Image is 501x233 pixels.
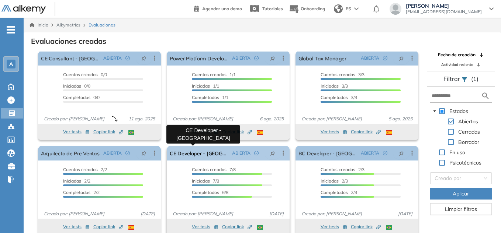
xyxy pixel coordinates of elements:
[441,62,473,67] span: Actividad reciente
[270,150,275,156] span: pushpin
[321,178,339,184] span: Iniciadas
[63,83,90,89] span: 0/0
[63,190,90,195] span: Completados
[192,167,236,172] span: 7/8
[41,116,107,122] span: Creado por: [PERSON_NAME]
[298,51,346,66] a: Global Tax Manager
[63,222,90,231] button: Ver tests
[430,188,492,200] button: Aplicar
[321,83,339,89] span: Iniciadas
[354,7,359,10] img: arrow
[93,128,123,135] span: Copiar link
[448,148,467,157] span: En uso
[406,3,482,9] span: [PERSON_NAME]
[321,190,348,195] span: Completados
[262,6,283,11] span: Tutoriales
[298,116,365,122] span: Creado por: [PERSON_NAME]
[141,150,146,156] span: pushpin
[93,127,123,136] button: Copiar link
[128,130,134,135] img: BRA
[89,22,115,28] span: Evaluaciones
[361,150,379,156] span: ABIERTA
[103,55,122,61] span: ABIERTA
[192,83,210,89] span: Iniciadas
[481,91,490,100] img: search icon
[393,147,410,159] button: pushpin
[361,55,379,61] span: ABIERTA
[170,146,229,160] a: CE Developer - [GEOGRAPHIC_DATA]
[453,190,469,198] span: Aplicar
[192,83,219,89] span: 1/1
[63,190,100,195] span: 2/2
[63,72,107,77] span: 0/0
[321,167,364,172] span: 2/3
[254,56,259,60] span: check-circle
[321,178,348,184] span: 2/3
[449,159,481,166] span: Psicotécnicos
[445,205,477,213] span: Limpiar filtros
[265,52,281,64] button: pushpin
[448,107,470,116] span: Estados
[170,116,236,122] span: Creado por: [PERSON_NAME]
[395,211,415,217] span: [DATE]
[41,146,100,160] a: Arquitecto de Pre Ventas
[1,5,46,14] img: Logo
[141,55,146,61] span: pushpin
[194,4,242,13] a: Agendar una demo
[136,147,152,159] button: pushpin
[321,95,357,100] span: 3/3
[93,223,123,230] span: Copiar link
[406,9,482,15] span: [EMAIL_ADDRESS][DOMAIN_NAME]
[63,167,107,172] span: 2/2
[393,52,410,64] button: pushpin
[433,109,436,113] span: caret-down
[63,95,100,100] span: 0/0
[192,178,210,184] span: Iniciadas
[458,139,479,145] span: Borrador
[351,223,381,230] span: Copiar link
[93,222,123,231] button: Copiar link
[443,75,462,82] span: Filtrar
[430,203,492,215] button: Limpiar filtros
[192,72,236,77] span: 1/1
[321,127,347,136] button: Ver tests
[458,118,478,125] span: Abiertas
[192,190,219,195] span: Completados
[63,83,81,89] span: Iniciadas
[351,127,381,136] button: Copiar link
[63,127,90,136] button: Ver tests
[192,95,228,100] span: 1/1
[386,225,392,230] img: BRA
[166,125,240,144] div: CE Developer - [GEOGRAPHIC_DATA]
[232,150,251,156] span: ABIERTA
[41,51,100,66] a: CE Consultant - [GEOGRAPHIC_DATA]
[125,151,130,155] span: check-circle
[321,72,355,77] span: Cuentas creadas
[7,29,15,31] i: -
[222,222,252,231] button: Copiar link
[457,138,481,146] span: Borrador
[270,55,275,61] span: pushpin
[257,116,287,122] span: 6 ago. 2025
[192,167,227,172] span: Cuentas creadas
[63,167,98,172] span: Cuentas creadas
[31,37,106,46] h3: Evaluaciones creadas
[346,6,351,12] span: ES
[202,6,242,11] span: Agendar una demo
[351,222,381,231] button: Copiar link
[457,117,480,126] span: Abiertas
[257,225,263,230] img: BRA
[458,128,480,135] span: Cerradas
[321,167,355,172] span: Cuentas creadas
[232,55,251,61] span: ABIERTA
[170,211,236,217] span: Creado por: [PERSON_NAME]
[192,190,228,195] span: 6/8
[192,222,218,231] button: Ver tests
[257,130,263,135] img: ESP
[192,95,219,100] span: Completados
[63,72,98,77] span: Cuentas creadas
[63,178,90,184] span: 2/2
[254,151,259,155] span: check-circle
[289,1,325,17] button: Onboarding
[192,72,227,77] span: Cuentas creadas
